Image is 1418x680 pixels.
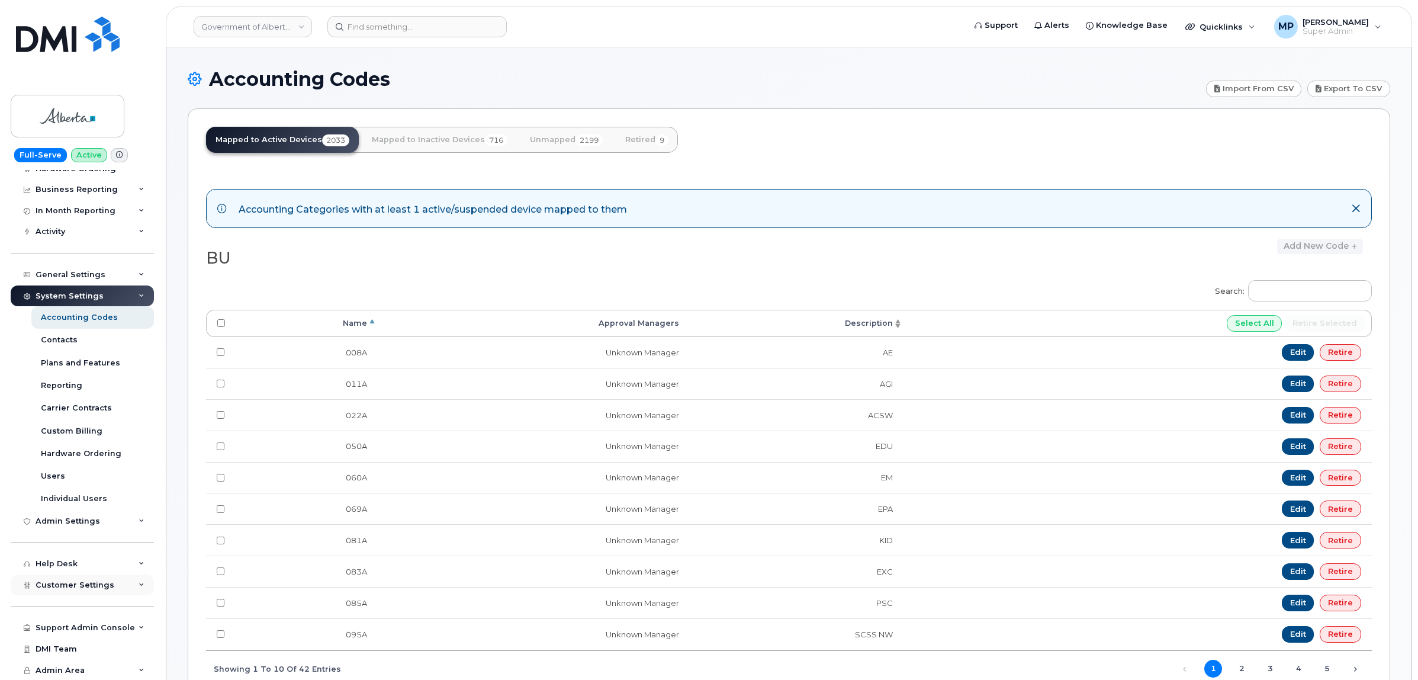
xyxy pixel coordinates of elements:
[236,368,378,399] td: 011A
[1320,438,1361,455] a: Retire
[1320,344,1361,361] a: Retire
[206,658,341,678] div: Showing 1 to 10 of 42 entries
[378,399,690,431] td: Unknown Manager
[485,134,507,146] span: 716
[236,587,378,618] td: 085A
[520,127,612,153] a: Unmapped
[236,556,378,587] td: 083A
[206,127,359,153] a: Mapped to Active Devices
[1320,470,1361,486] a: Retire
[322,134,349,146] span: 2033
[1277,239,1363,254] a: Add new code
[378,618,690,650] td: Unknown Manager
[1282,532,1314,549] a: Edit
[690,399,903,431] td: ACSW
[1282,470,1314,486] a: Edit
[1248,280,1372,301] input: Search:
[1320,626,1361,643] a: Retire
[655,134,668,146] span: 9
[1282,344,1314,361] a: Edit
[1233,660,1250,678] a: 2
[690,493,903,524] td: EPA
[1307,81,1390,97] a: Export to CSV
[1320,563,1361,580] a: Retire
[1206,81,1302,97] a: Import from CSV
[378,524,690,556] td: Unknown Manager
[239,200,627,217] div: Accounting Categories with at least 1 active/suspended device mapped to them
[236,399,378,431] td: 022A
[1227,315,1282,332] input: Select All
[236,524,378,556] td: 081A
[1290,660,1307,678] a: 4
[236,431,378,462] td: 050A
[690,431,903,462] td: EDU
[236,493,378,524] td: 069A
[690,524,903,556] td: KID
[690,462,903,493] td: EM
[236,337,378,368] td: 008A
[1320,376,1361,392] a: Retire
[378,310,690,337] th: Approval Managers
[378,431,690,462] td: Unknown Manager
[1320,501,1361,517] a: Retire
[690,310,903,337] th: Description: activate to sort column ascending
[1282,563,1314,580] a: Edit
[378,462,690,493] td: Unknown Manager
[378,556,690,587] td: Unknown Manager
[378,337,690,368] td: Unknown Manager
[188,69,1200,89] h1: Accounting Codes
[378,493,690,524] td: Unknown Manager
[1320,407,1361,424] a: Retire
[1204,660,1222,678] a: 1
[1318,660,1336,678] a: 5
[690,587,903,618] td: PSC
[690,337,903,368] td: AE
[1346,660,1364,678] a: Next
[690,618,903,650] td: SCSS NW
[1282,376,1314,392] a: Edit
[378,368,690,399] td: Unknown Manager
[1207,272,1372,306] label: Search:
[1320,532,1361,549] a: Retire
[206,249,780,267] h2: BU
[1261,660,1279,678] a: 3
[236,462,378,493] td: 060A
[362,127,517,153] a: Mapped to Inactive Devices
[690,368,903,399] td: AGI
[1176,660,1194,678] a: Previous
[1282,626,1314,643] a: Edit
[616,127,678,153] a: Retired
[378,587,690,618] td: Unknown Manager
[575,134,603,146] span: 2199
[690,556,903,587] td: EXC
[236,310,378,337] th: Name: activate to sort column descending
[1282,407,1314,424] a: Edit
[236,618,378,650] td: 095A
[1320,595,1361,611] a: Retire
[1282,501,1314,517] a: Edit
[1282,595,1314,611] a: Edit
[1282,438,1314,455] a: Edit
